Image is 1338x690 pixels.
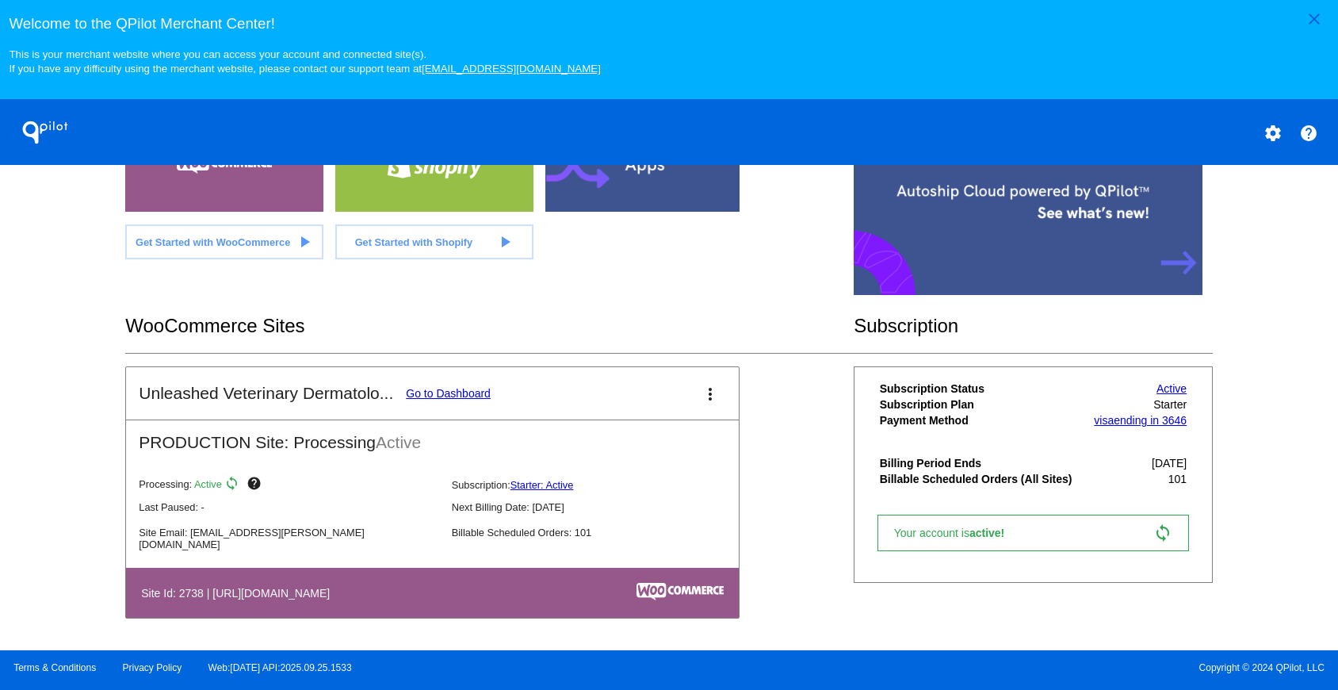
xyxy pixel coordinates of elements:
[139,527,438,550] p: Site Email: [EMAIL_ADDRESS][PERSON_NAME][DOMAIN_NAME]
[1263,124,1283,143] mat-icon: settings
[879,413,1086,427] th: Payment Method
[126,420,739,452] h2: PRODUCTION Site: Processing
[125,315,854,337] h2: WooCommerce Sites
[879,397,1086,412] th: Subscription Plan
[1094,414,1114,427] span: visa
[355,236,473,248] span: Get Started with Shopify
[208,662,352,673] a: Web:[DATE] API:2025.09.25.1533
[136,236,290,248] span: Get Started with WooCommerce
[406,387,491,400] a: Go to Dashboard
[877,515,1189,551] a: Your account isactive! sync
[139,476,438,495] p: Processing:
[1299,124,1318,143] mat-icon: help
[452,479,751,491] p: Subscription:
[9,15,1328,33] h3: Welcome to the QPilot Merchant Center!
[452,527,751,539] p: Billable Scheduled Orders: 101
[495,232,514,251] mat-icon: play_arrow
[125,224,323,259] a: Get Started with WooCommerce
[123,662,182,673] a: Privacy Policy
[879,472,1086,486] th: Billable Scheduled Orders (All Sites)
[139,384,393,403] h2: Unleashed Veterinary Dermatolo...
[247,476,266,495] mat-icon: help
[1156,382,1187,395] a: Active
[637,583,724,600] img: c53aa0e5-ae75-48aa-9bee-956650975ee5
[1152,457,1187,470] span: [DATE]
[13,117,77,148] h1: QPilot
[1153,523,1172,542] mat-icon: sync
[139,501,438,513] p: Last Paused: -
[295,232,314,251] mat-icon: play_arrow
[854,315,1213,337] h2: Subscription
[1168,473,1187,485] span: 101
[969,527,1012,539] span: active!
[894,527,1021,539] span: Your account is
[701,385,720,404] mat-icon: more_vert
[452,501,751,513] p: Next Billing Date: [DATE]
[422,63,601,75] a: [EMAIL_ADDRESS][DOMAIN_NAME]
[335,224,533,259] a: Get Started with Shopify
[141,587,338,600] h4: Site Id: 2738 | [URL][DOMAIN_NAME]
[682,662,1325,673] span: Copyright © 2024 QPilot, LLC
[510,479,574,491] a: Starter: Active
[376,433,421,451] span: Active
[9,48,600,75] small: This is your merchant website where you can access your account and connected site(s). If you hav...
[224,476,243,495] mat-icon: sync
[879,381,1086,396] th: Subscription Status
[1305,10,1324,29] mat-icon: close
[879,456,1086,470] th: Billing Period Ends
[1094,414,1187,427] a: visaending in 3646
[1153,398,1187,411] span: Starter
[13,662,96,673] a: Terms & Conditions
[194,479,222,491] span: Active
